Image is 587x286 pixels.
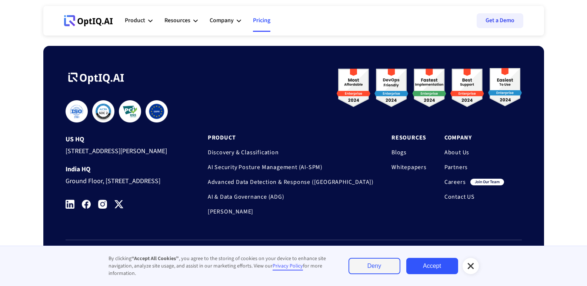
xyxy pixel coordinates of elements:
[164,10,198,32] div: Resources
[66,166,180,173] div: India HQ
[210,16,234,26] div: Company
[444,149,504,156] a: About Us
[406,258,458,274] a: Accept
[208,149,374,156] a: Discovery & Classification
[66,143,180,157] div: [STREET_ADDRESS][PERSON_NAME]
[391,134,427,141] a: Resources
[64,10,113,32] a: Webflow Homepage
[208,178,374,186] a: Advanced Data Detection & Response ([GEOGRAPHIC_DATA])
[208,134,374,141] a: Product
[444,178,466,186] a: Careers
[208,193,374,201] a: AI & Data Governance (ADG)
[253,10,270,32] a: Pricing
[470,179,504,185] div: join our team
[210,10,241,32] div: Company
[273,262,303,270] a: Privacy Policy
[131,255,179,262] strong: “Accept All Cookies”
[444,164,504,171] a: Partners
[444,134,504,141] a: Company
[66,136,180,143] div: US HQ
[348,258,400,274] a: Deny
[391,164,427,171] a: Whitepapers
[164,16,190,26] div: Resources
[66,173,180,187] div: Ground Floor, [STREET_ADDRESS]
[391,149,427,156] a: Blogs
[208,208,374,215] a: [PERSON_NAME]
[477,13,523,28] a: Get a Demo
[125,16,145,26] div: Product
[444,193,504,201] a: Contact US
[125,10,153,32] div: Product
[208,164,374,171] a: AI Security Posture Management (AI-SPM)
[109,255,334,277] div: By clicking , you agree to the storing of cookies on your device to enhance site navigation, anal...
